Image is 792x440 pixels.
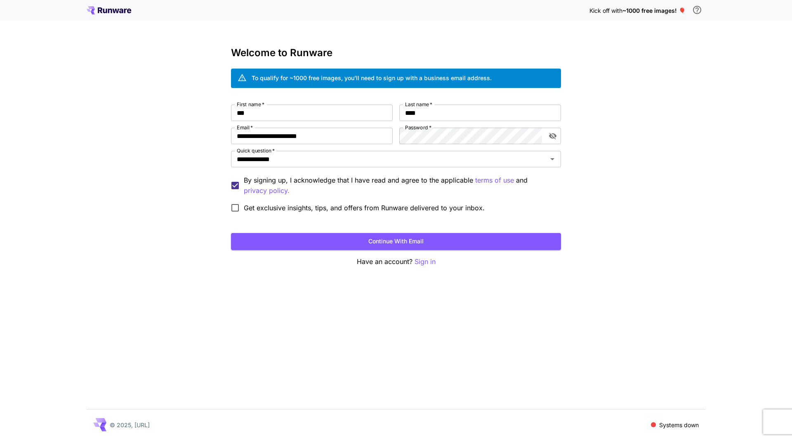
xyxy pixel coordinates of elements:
label: Last name [405,101,432,108]
label: First name [237,101,264,108]
label: Quick question [237,147,275,154]
p: Have an account? [231,257,561,267]
button: toggle password visibility [545,128,560,143]
p: © 2025, [URL] [110,421,150,429]
p: terms of use [475,175,514,186]
div: To qualify for ~1000 free images, you’ll need to sign up with a business email address. [252,74,492,82]
button: In order to qualify for free credit, you need to sign up with a business email address and click ... [689,2,705,18]
p: Systems down [659,421,699,429]
label: Password [405,124,431,131]
button: Continue with email [231,233,561,250]
span: Get exclusive insights, tips, and offers from Runware delivered to your inbox. [244,203,485,213]
span: ~1000 free images! 🎈 [622,7,686,14]
span: Kick off with [589,7,622,14]
h3: Welcome to Runware [231,47,561,59]
button: By signing up, I acknowledge that I have read and agree to the applicable terms of use and [244,186,290,196]
p: privacy policy. [244,186,290,196]
button: By signing up, I acknowledge that I have read and agree to the applicable and privacy policy. [475,175,514,186]
button: Sign in [415,257,436,267]
p: By signing up, I acknowledge that I have read and agree to the applicable and [244,175,554,196]
button: Open [547,153,558,165]
label: Email [237,124,253,131]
